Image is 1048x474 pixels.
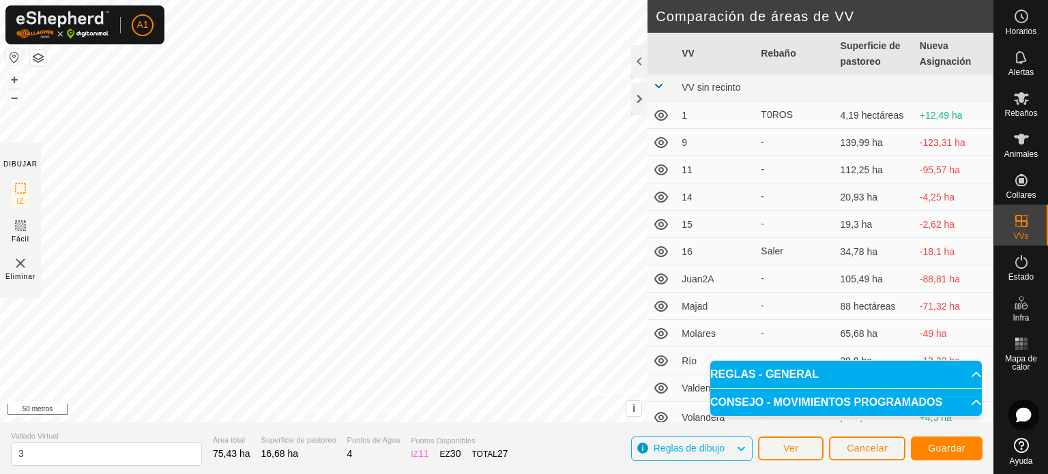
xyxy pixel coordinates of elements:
[920,328,947,339] font: -49 ha
[920,40,971,66] font: Nueva Asignación
[841,192,878,203] font: 20,93 ha
[920,301,960,312] font: -71,32 ha
[1008,272,1034,282] font: Estado
[3,160,38,168] font: DIBUJAR
[682,82,740,93] font: VV sin recinto
[841,246,878,257] font: 34,78 ha
[841,110,904,121] font: 4,19 hectáreas
[761,355,764,366] font: -
[6,89,23,106] button: –
[6,72,23,88] button: +
[1008,68,1034,77] font: Alertas
[847,443,888,454] font: Cancelar
[5,273,35,280] font: Eliminar
[17,198,25,205] font: IZ
[682,137,687,148] font: 9
[920,110,963,121] font: +12,49 ha
[994,432,1048,471] a: Ayuda
[682,383,738,394] font: Valdemolinos
[12,235,29,243] font: Fácil
[761,109,793,120] font: T0ROS
[411,449,418,459] font: IZ
[1013,231,1028,241] font: VVs
[632,402,635,414] font: i
[1004,149,1038,159] font: Animales
[347,436,401,444] font: Puntos de Agua
[761,191,764,202] font: -
[1010,456,1033,466] font: Ayuda
[11,72,18,87] font: +
[920,137,965,148] font: -123,31 ha
[682,328,716,339] font: Molares
[1005,354,1037,372] font: Mapa de calor
[841,219,873,230] font: 19,3 ha
[841,40,901,66] font: Superficie de pastoreo
[1006,27,1036,36] font: Horarios
[928,443,965,454] font: Guardar
[411,436,475,445] font: Puntos Disponibles
[682,110,687,121] font: 1
[261,448,299,459] font: 16,68 ha
[682,246,693,257] font: 16
[471,449,497,459] font: TOTAL
[11,90,18,104] font: –
[682,192,693,203] font: 14
[253,406,332,415] font: Política de Privacidad
[450,448,461,459] font: 30
[829,436,905,460] button: Cancelar
[761,327,764,338] font: -
[12,255,29,271] img: VV
[682,164,693,175] font: 11
[841,164,883,175] font: 112,25 ha
[682,412,725,423] font: Volandera
[920,164,960,175] font: -95,57 ha
[761,273,764,284] font: -
[261,436,336,444] font: Superficie de pastoreo
[710,396,942,408] font: CONSEJO - MOVIMIENTOS PROGRAMADOS
[841,137,883,148] font: 139,99 ha
[758,436,824,460] button: Ver
[911,436,982,460] button: Guardar
[626,401,641,416] button: i
[841,273,883,284] font: 105,49 ha
[920,273,960,284] font: -88,81 ha
[656,9,854,24] font: Comparación de áreas de VV
[213,436,245,444] font: Área total
[654,443,725,454] font: Reglas de dibujo
[710,361,982,388] p-accordion-header: REGLAS - GENERAL
[253,404,332,417] a: Política de Privacidad
[761,218,764,229] font: -
[30,50,46,66] button: Capas del Mapa
[682,273,714,284] font: Juan2A
[1013,313,1029,323] font: Infra
[16,11,109,39] img: Logotipo de Gallagher
[6,49,23,65] button: Restablecer mapa
[761,246,783,256] font: Saler
[841,355,873,366] font: 29,9 ha
[920,192,955,203] font: -4,25 ha
[761,136,764,147] font: -
[761,48,796,59] font: Rebaño
[497,448,508,459] font: 27
[682,219,693,230] font: 15
[349,404,394,417] a: Contáctanos
[761,164,764,175] font: -
[1006,190,1036,200] font: Collares
[682,301,708,312] font: Majad
[710,368,819,380] font: REGLAS - GENERAL
[761,300,764,311] font: -
[213,448,250,459] font: 75,43 ha
[440,449,450,459] font: EZ
[682,355,697,366] font: Río
[349,406,394,415] font: Contáctanos
[682,48,695,59] font: VV
[418,448,429,459] font: 11
[920,246,955,257] font: -18,1 ha
[841,301,896,312] font: 88 hectáreas
[11,432,59,440] font: Vallado Virtual
[841,328,878,339] font: 65,68 ha
[710,389,982,416] p-accordion-header: CONSEJO - MOVIMIENTOS PROGRAMADOS
[1004,108,1037,118] font: Rebaños
[920,355,960,366] font: -13,22 ha
[783,443,799,454] font: Ver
